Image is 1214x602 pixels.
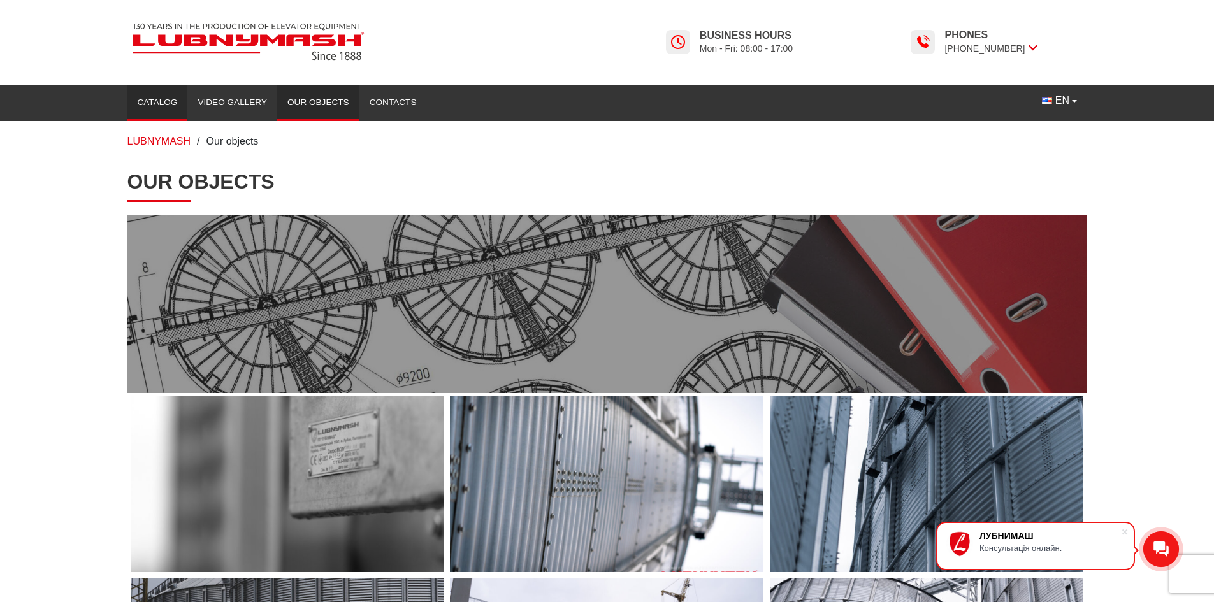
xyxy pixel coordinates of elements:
[1055,94,1069,108] span: EN
[915,34,930,50] img: Lubnymash time icon
[979,543,1121,553] div: Консультація онлайн.
[277,89,359,117] a: Our objects
[127,18,370,66] img: Lubnymash
[700,43,793,55] span: Mon - Fri: 08:00 - 17:00
[206,136,259,147] span: Our objects
[1032,89,1087,113] button: EN
[127,136,191,147] a: LUBNYMASH
[670,34,686,50] img: Lubnymash time icon
[979,531,1121,541] div: ЛУБНИМАШ
[127,89,188,117] a: Catalog
[197,136,199,147] span: /
[127,169,1087,201] h1: Our objects
[187,89,277,117] a: Video gallery
[1042,97,1052,104] img: English
[944,28,1037,42] span: Phones
[944,42,1037,55] span: [PHONE_NUMBER]
[359,89,427,117] a: Contacts
[700,29,793,43] span: Business hours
